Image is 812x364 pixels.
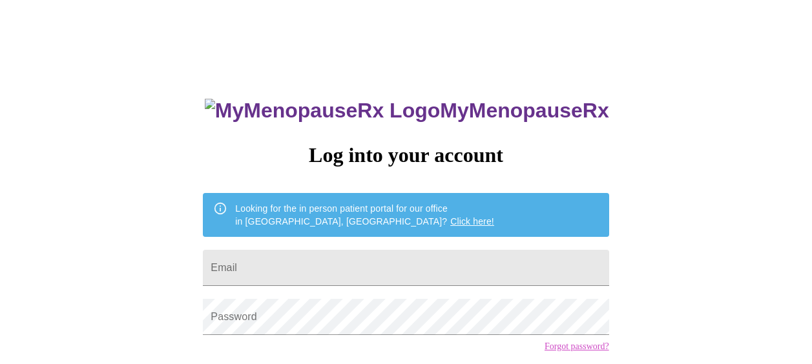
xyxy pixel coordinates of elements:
[205,99,609,123] h3: MyMenopauseRx
[235,197,494,233] div: Looking for the in person patient portal for our office in [GEOGRAPHIC_DATA], [GEOGRAPHIC_DATA]?
[205,99,440,123] img: MyMenopauseRx Logo
[545,341,609,352] a: Forgot password?
[203,143,609,167] h3: Log into your account
[450,216,494,227] a: Click here!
